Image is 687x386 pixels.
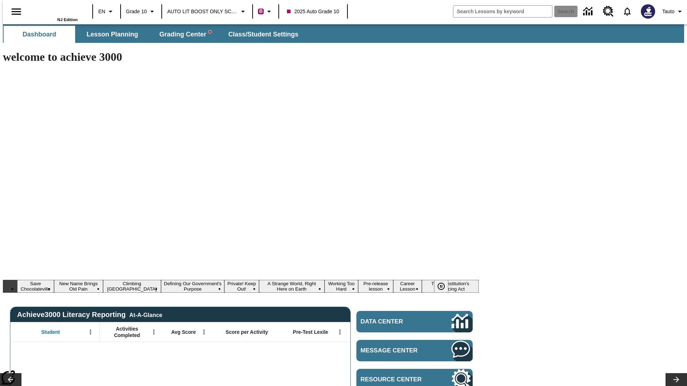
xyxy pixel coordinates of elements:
[358,280,393,293] button: Slide 8 Pre-release lesson
[335,327,345,337] button: Open Menu
[223,26,304,43] button: Class/Student Settings
[148,327,159,337] button: Open Menu
[599,2,618,21] a: Resource Center, Will open in new tab
[287,8,339,15] span: 2025 Auto Grade 10
[4,26,75,43] button: Dashboard
[17,311,162,319] span: Achieve3000 Literacy Reporting
[23,30,56,39] span: Dashboard
[17,280,54,293] button: Slide 1 Save Chocolateville
[662,8,674,15] span: Tauto
[434,280,448,293] button: Pause
[126,8,147,15] span: Grade 10
[41,329,60,335] span: Student
[422,280,479,293] button: Slide 10 The Constitution's Balancing Act
[255,5,276,18] button: Boost Class color is violet red. Change class color
[150,26,221,43] button: Grading Center
[226,329,268,335] span: Score per Activity
[209,30,211,33] svg: writing assistant alert
[393,280,422,293] button: Slide 9 Career Lesson
[659,5,687,18] button: Profile/Settings
[199,327,209,337] button: Open Menu
[356,311,473,332] a: Data Center
[618,2,637,21] a: Notifications
[164,5,250,18] button: School: AUTO LIT BOOST ONLY SCHOOL, Select your school
[361,347,430,354] span: Message Center
[453,6,552,17] input: search field
[31,3,78,22] div: Home
[361,318,428,325] span: Data Center
[259,280,325,293] button: Slide 6 A Strange World, Right Here on Earth
[6,1,27,22] button: Open side menu
[259,7,263,16] span: B
[3,50,479,64] h1: welcome to achieve 3000
[57,18,78,22] span: NJ Edition
[637,2,659,21] button: Select a new avatar
[293,329,328,335] span: Pre-Test Lexile
[129,311,162,318] div: At-A-Glance
[171,329,196,335] span: Avg Score
[123,5,159,18] button: Grade: Grade 10, Select a grade
[3,26,305,43] div: SubNavbar
[224,280,259,293] button: Slide 5 Private! Keep Out!
[77,26,148,43] button: Lesson Planning
[228,30,298,39] span: Class/Student Settings
[85,327,96,337] button: Open Menu
[3,24,684,43] div: SubNavbar
[641,4,655,19] img: Avatar
[54,280,103,293] button: Slide 2 New Name Brings Old Pain
[666,373,687,386] button: Lesson carousel, Next
[356,340,473,361] a: Message Center
[159,30,211,39] span: Grading Center
[103,280,161,293] button: Slide 3 Climbing Mount Tai
[579,2,599,21] a: Data Center
[161,280,225,293] button: Slide 4 Defining Our Government's Purpose
[434,280,455,293] div: Pause
[87,30,138,39] span: Lesson Planning
[98,8,105,15] span: EN
[103,326,151,338] span: Activities Completed
[31,3,78,18] a: Home
[95,5,118,18] button: Language: EN, Select a language
[325,280,358,293] button: Slide 7 Working Too Hard
[361,376,430,383] span: Resource Center
[167,8,238,15] span: AUTO LIT BOOST ONLY SCHOOL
